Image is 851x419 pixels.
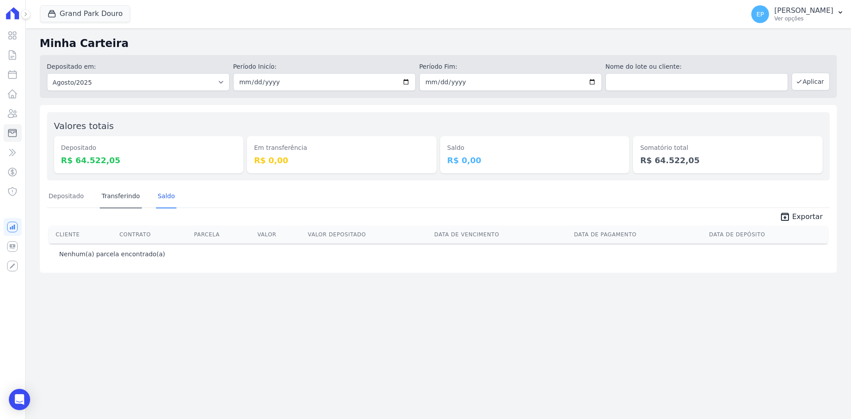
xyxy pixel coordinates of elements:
[773,211,830,224] a: unarchive Exportar
[774,6,833,15] p: [PERSON_NAME]
[774,15,833,22] p: Ver opções
[780,211,790,222] i: unarchive
[419,62,602,71] label: Período Fim:
[40,5,130,22] button: Grand Park Douro
[9,389,30,410] div: Open Intercom Messenger
[706,226,828,243] th: Data de Depósito
[304,226,431,243] th: Valor Depositado
[792,73,830,90] button: Aplicar
[254,143,429,153] dt: Em transferência
[47,63,96,70] label: Depositado em:
[191,226,254,243] th: Parcela
[49,226,116,243] th: Cliente
[100,185,142,208] a: Transferindo
[59,250,165,258] p: Nenhum(a) parcela encontrado(a)
[40,35,837,51] h2: Minha Carteira
[640,154,816,166] dd: R$ 64.522,05
[744,2,851,27] button: EP [PERSON_NAME] Ver opções
[447,143,623,153] dt: Saldo
[54,121,114,131] label: Valores totais
[640,143,816,153] dt: Somatório total
[431,226,570,243] th: Data de Vencimento
[233,62,416,71] label: Período Inicío:
[605,62,788,71] label: Nome do lote ou cliente:
[792,211,823,222] span: Exportar
[61,154,237,166] dd: R$ 64.522,05
[156,185,177,208] a: Saldo
[254,154,429,166] dd: R$ 0,00
[756,11,764,17] span: EP
[116,226,190,243] th: Contrato
[61,143,237,153] dt: Depositado
[447,154,623,166] dd: R$ 0,00
[570,226,706,243] th: Data de Pagamento
[254,226,304,243] th: Valor
[47,185,86,208] a: Depositado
